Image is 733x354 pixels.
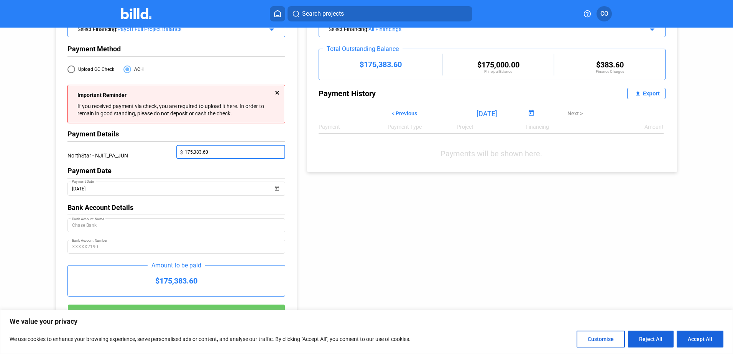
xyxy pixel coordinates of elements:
button: < Previous [386,107,423,120]
p: We value your privacy [10,317,723,326]
span: Upload GC Check [75,66,114,72]
button: Reject All [628,331,674,347]
span: : [367,26,368,32]
mat-icon: arrow_drop_down [646,24,656,33]
div: If you received payment via check, you are required to upload it here. In order to remain in good... [77,103,274,117]
div: Export [643,90,659,97]
mat-icon: arrow_drop_down [266,24,275,33]
div: Select Financing [329,25,623,32]
span: CO [600,9,608,18]
div: Payment Method [67,45,285,53]
span: ACH [131,66,144,72]
button: Accept All [677,331,723,347]
button: Submit payment [67,304,285,323]
div: Payment Details [67,130,176,138]
button: Export [627,88,666,99]
div: Total Outstanding Balance [323,45,403,52]
span: $ [180,146,185,157]
div: Finance Charges [554,69,665,74]
button: CO [597,6,612,21]
div: Principal Balance [443,69,554,74]
div: Project [457,124,526,130]
button: Search projects [288,6,472,21]
div: All Financings [368,26,623,32]
div: Financing [526,124,595,130]
div: $383.60 [554,60,665,69]
div: Amount [644,124,664,130]
p: We use cookies to enhance your browsing experience, serve personalised ads or content, and analys... [10,334,411,344]
div: $175,383.60 [319,60,442,69]
button: Next > [562,107,588,120]
button: Open calendar [273,180,281,188]
span: Search projects [302,9,344,18]
div: NorthStar - NJIT_PA_JUN [67,145,176,167]
div: Select Financing [77,25,256,32]
mat-icon: file_upload [633,89,643,98]
button: Customise [577,331,625,347]
div: Payments will be shown here. [319,149,664,158]
div: Amount to be paid [148,262,205,269]
div: Payment Date [67,167,285,175]
input: 0.00 [185,146,281,157]
div: $175,000.00 [443,60,554,69]
div: Bank Account Details [67,203,285,211]
div: Payoff Full Project Balance [117,26,256,32]
div: Payment Type [388,124,457,130]
div: Payment [319,124,388,130]
div: $175,383.60 [68,265,285,296]
div: Important Reminder [77,92,274,99]
span: : [116,26,117,32]
div: Payment History [319,88,492,99]
img: Billd Company Logo [121,8,151,19]
span: Next > [567,110,583,116]
button: Open calendar [526,108,537,119]
span: < Previous [392,110,417,116]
